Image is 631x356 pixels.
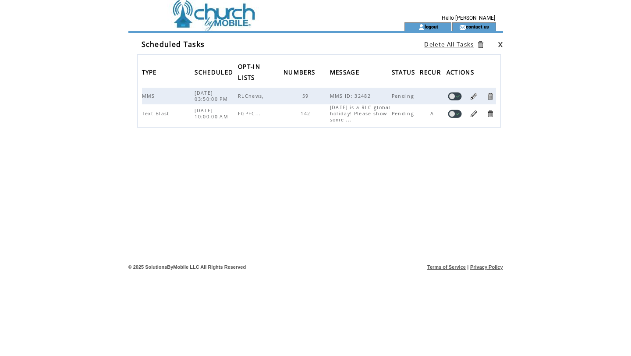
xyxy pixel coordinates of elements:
a: Terms of Service [427,264,466,270]
span: MMS ID: 32482 [330,93,373,99]
span: © 2025 SolutionsByMobile LLC All Rights Reserved [128,264,246,270]
span: FGPFC... [238,110,263,117]
span: A [430,110,436,117]
a: OPT-IN LISTS [238,64,260,80]
a: Disable task [448,110,462,118]
img: account_icon.gif [418,24,425,31]
a: RECUR [420,69,443,75]
span: MMS [142,93,157,99]
span: Pending [392,110,416,117]
span: RLCnews, [238,93,266,99]
a: NUMBERS [284,69,317,75]
a: logout [425,24,438,29]
span: Pending [392,93,416,99]
img: contact_us_icon.gif [459,24,466,31]
span: 59 [302,93,311,99]
a: STATUS [392,69,418,75]
a: Delete Task [486,92,494,100]
a: Edit Task [470,110,478,118]
span: Text Blast [142,110,172,117]
span: ACTIONS [447,66,476,81]
a: Disable task [448,92,462,100]
a: Privacy Policy [470,264,503,270]
span: STATUS [392,66,418,81]
span: OPT-IN LISTS [238,61,260,86]
a: MESSAGE [330,69,362,75]
a: Edit Task [470,92,478,100]
span: [DATE] 10:00:00 AM [195,107,230,120]
a: Delete Task [486,110,494,118]
span: Hello [PERSON_NAME] [442,15,495,21]
span: RECUR [420,66,443,81]
span: NUMBERS [284,66,317,81]
span: SCHEDULED [195,66,235,81]
span: TYPE [142,66,159,81]
span: | [467,264,468,270]
a: TYPE [142,69,159,75]
a: Delete All Tasks [424,40,474,48]
span: MESSAGE [330,66,362,81]
a: contact us [466,24,489,29]
a: SCHEDULED [195,69,235,75]
span: [DATE] 03:50:00 PM [195,90,230,102]
span: [DATE] is a RLC global holiday! Please show some ... [330,104,391,123]
span: Scheduled Tasks [142,39,205,49]
span: 142 [301,110,312,117]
